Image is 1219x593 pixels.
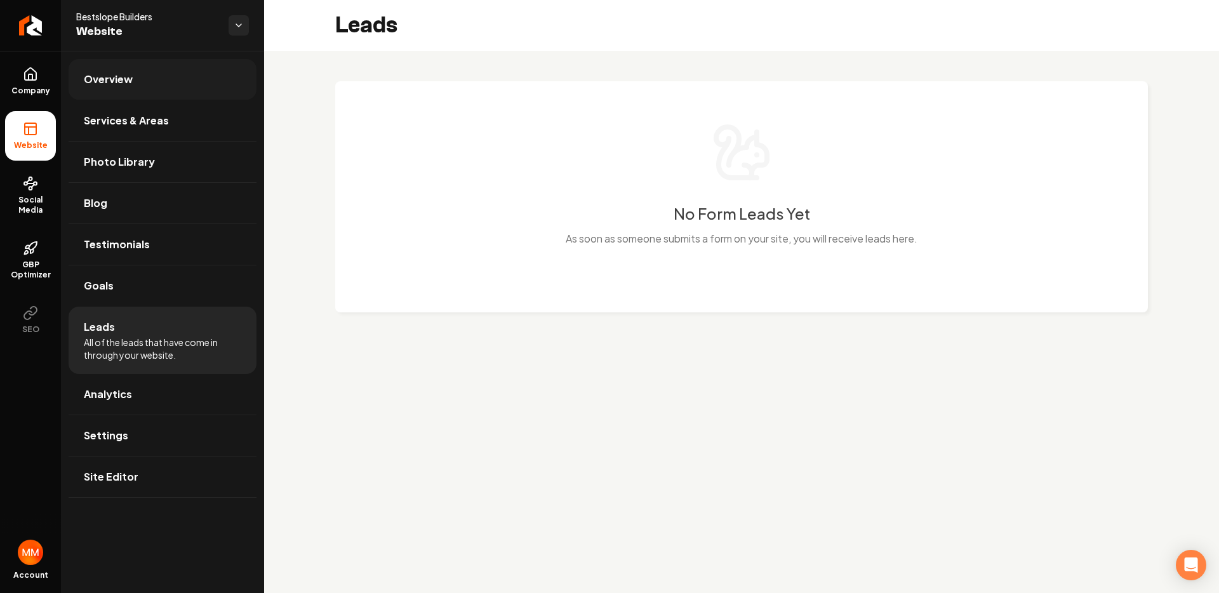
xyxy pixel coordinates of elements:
[69,142,256,182] a: Photo Library
[5,195,56,215] span: Social Media
[84,237,150,252] span: Testimonials
[84,428,128,443] span: Settings
[5,295,56,345] button: SEO
[84,196,107,211] span: Blog
[84,387,132,402] span: Analytics
[566,231,917,246] p: As soon as someone submits a form on your site, you will receive leads here.
[84,319,115,335] span: Leads
[18,540,43,565] img: Matthew Meyer
[69,183,256,223] a: Blog
[18,540,43,565] button: Open user button
[84,72,133,87] span: Overview
[1176,550,1206,580] div: Open Intercom Messenger
[5,260,56,280] span: GBP Optimizer
[674,203,810,223] h3: No Form Leads Yet
[19,15,43,36] img: Rebolt Logo
[69,265,256,306] a: Goals
[84,154,155,170] span: Photo Library
[76,10,218,23] span: Bestslope Builders
[69,224,256,265] a: Testimonials
[76,23,218,41] span: Website
[69,415,256,456] a: Settings
[69,374,256,415] a: Analytics
[335,13,397,38] h2: Leads
[6,86,55,96] span: Company
[84,469,138,484] span: Site Editor
[84,278,114,293] span: Goals
[13,570,48,580] span: Account
[84,113,169,128] span: Services & Areas
[5,166,56,225] a: Social Media
[69,100,256,141] a: Services & Areas
[17,324,44,335] span: SEO
[5,57,56,106] a: Company
[69,59,256,100] a: Overview
[84,336,241,361] span: All of the leads that have come in through your website.
[5,230,56,290] a: GBP Optimizer
[9,140,53,150] span: Website
[69,456,256,497] a: Site Editor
